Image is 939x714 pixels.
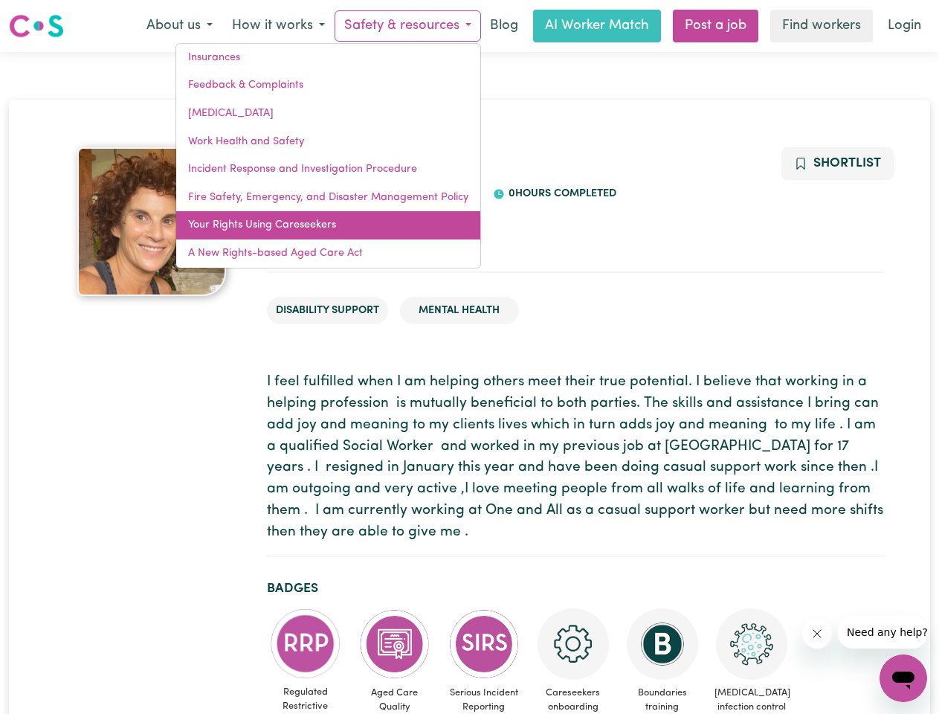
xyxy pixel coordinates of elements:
a: Login [879,10,930,42]
a: Careseekers logo [9,9,64,43]
img: Careseekers logo [9,13,64,39]
a: Your Rights Using Careseekers [176,211,480,239]
a: Insurances [176,44,480,72]
img: Belinda [77,147,226,296]
a: Belinda's profile picture' [55,147,249,296]
img: CS Academy: Careseekers Onboarding course completed [538,608,609,680]
span: 0 hours completed [505,188,616,199]
a: Incident Response and Investigation Procedure [176,155,480,184]
button: Safety & resources [335,10,481,42]
li: Disability Support [267,297,388,325]
img: CS Academy: Serious Incident Reporting Scheme course completed [448,608,520,680]
img: CS Academy: Boundaries in care and support work course completed [627,608,698,680]
a: Post a job [673,10,758,42]
iframe: Message from company [838,616,927,649]
a: Work Health and Safety [176,128,480,156]
img: CS Academy: Aged Care Quality Standards & Code of Conduct course completed [359,608,430,680]
button: Add to shortlist [781,147,894,180]
a: Blog [481,10,527,42]
span: Shortlist [813,157,881,170]
a: [MEDICAL_DATA] [176,100,480,128]
img: CS Academy: COVID-19 Infection Control Training course completed [716,608,787,680]
a: AI Worker Match [533,10,661,42]
button: About us [137,10,222,42]
li: Mental Health [400,297,519,325]
a: Find workers [770,10,873,42]
button: How it works [222,10,335,42]
p: I feel fulfilled when I am helping others meet their true potential. I believe that working in a ... [267,372,885,543]
iframe: Close message [802,619,832,649]
img: CS Academy: Regulated Restrictive Practices course completed [270,608,341,679]
a: A New Rights-based Aged Care Act [176,239,480,268]
h2: Badges [267,581,885,596]
div: Safety & resources [175,43,481,268]
a: Fire Safety, Emergency, and Disaster Management Policy [176,184,480,212]
iframe: Button to launch messaging window [880,654,927,702]
span: Need any help? [9,10,90,22]
a: Feedback & Complaints [176,71,480,100]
